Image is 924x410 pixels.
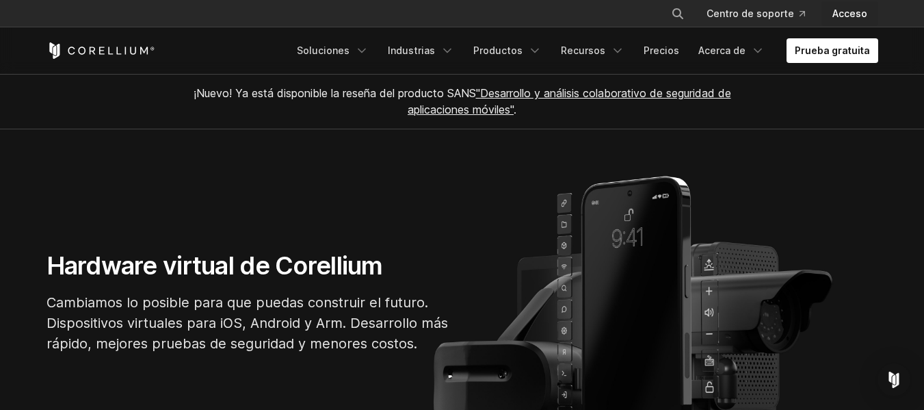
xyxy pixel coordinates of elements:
font: Soluciones [297,44,349,56]
font: Recursos [561,44,605,56]
div: Menú de navegación [655,1,878,26]
font: Centro de soporte [707,8,794,19]
font: Acceso [832,8,867,19]
font: Productos [473,44,523,56]
a: Página de inicio de Corellium [47,42,155,59]
font: Hardware virtual de Corellium [47,251,383,281]
a: "Desarrollo y análisis colaborativo de seguridad de aplicaciones móviles" [408,86,731,116]
button: Buscar [665,1,690,26]
font: . [514,103,516,116]
font: Prueba gratuita [795,44,870,56]
div: Open Intercom Messenger [877,363,910,396]
font: ¡Nuevo! Ya está disponible la reseña del producto SANS [194,86,476,100]
font: Cambiamos lo posible para que puedas construir el futuro. Dispositivos virtuales para iOS, Androi... [47,294,448,352]
font: Acerca de [698,44,745,56]
font: Precios [644,44,679,56]
div: Menú de navegación [289,38,878,63]
font: Industrias [388,44,435,56]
